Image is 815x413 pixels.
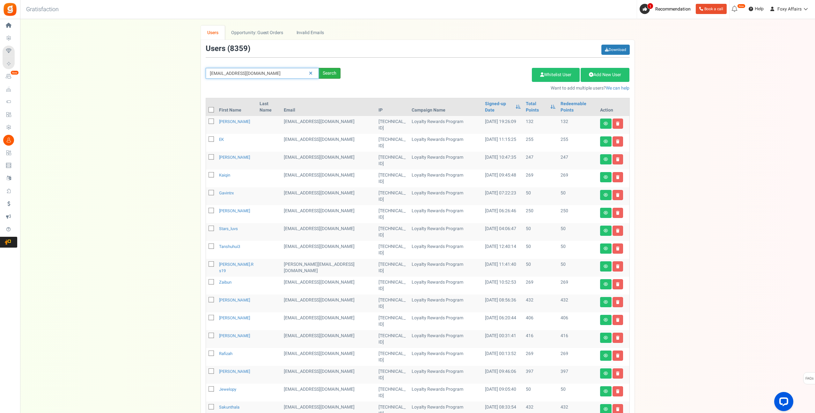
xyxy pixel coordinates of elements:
td: customer [281,277,376,294]
a: gavintrx [219,190,234,196]
span: Foxy Affairs [777,6,802,12]
i: View details [604,157,608,161]
td: customer [281,366,376,384]
i: Delete user [616,140,620,143]
td: [TECHNICAL_ID] [376,205,409,223]
td: 50 [558,187,598,205]
td: 132 [558,116,598,134]
i: View details [604,336,608,340]
td: Loyalty Rewards Program [409,384,482,402]
i: Delete user [616,389,620,393]
td: [EMAIL_ADDRESS][DOMAIN_NAME] [281,152,376,170]
td: [TECHNICAL_ID] [376,384,409,402]
td: customer [281,241,376,259]
td: Loyalty Rewards Program [409,294,482,312]
td: [TECHNICAL_ID] [376,134,409,152]
td: 416 [558,330,598,348]
a: stars_luvs [219,226,238,232]
a: Download [601,45,630,55]
i: Delete user [616,318,620,322]
td: [DATE] 10:52:53 [482,277,523,294]
i: View details [604,354,608,358]
a: Whitelist User [532,68,580,82]
a: [PERSON_NAME] [219,297,250,303]
span: 1 [647,3,653,9]
td: [TECHNICAL_ID] [376,330,409,348]
td: 416 [523,330,558,348]
td: Loyalty Rewards Program [409,223,482,241]
i: Delete user [616,264,620,268]
a: New [3,71,17,82]
td: 50 [523,384,558,402]
a: 1 Recommendation [640,4,693,14]
td: Loyalty Rewards Program [409,241,482,259]
th: IP [376,98,409,116]
td: [TECHNICAL_ID] [376,241,409,259]
td: [DATE] 00:31:41 [482,330,523,348]
td: 255 [558,134,598,152]
td: Loyalty Rewards Program [409,312,482,330]
td: customer [281,259,376,277]
i: Delete user [616,122,620,126]
i: Delete user [616,193,620,197]
i: View details [604,282,608,286]
img: Gratisfaction [3,2,17,17]
td: customer [281,312,376,330]
h3: Users ( ) [206,45,250,53]
a: [PERSON_NAME].rs19 [219,261,253,274]
a: [PERSON_NAME] [219,154,250,160]
td: 50 [523,259,558,277]
a: Invalid Emails [290,25,330,40]
span: Help [753,6,764,12]
td: 397 [523,366,558,384]
td: 269 [523,170,558,187]
a: Add New User [581,68,629,82]
td: 432 [558,294,598,312]
td: [TECHNICAL_ID] [376,116,409,134]
i: View details [604,300,608,304]
td: [TECHNICAL_ID] [376,259,409,277]
i: Delete user [616,282,620,286]
td: [DATE] 06:26:46 [482,205,523,223]
td: 250 [523,205,558,223]
td: 50 [558,241,598,259]
td: 250 [558,205,598,223]
td: customer [281,223,376,241]
td: [TECHNICAL_ID] [376,366,409,384]
a: EK [219,136,224,142]
td: [EMAIL_ADDRESS][DOMAIN_NAME] [281,116,376,134]
i: View details [604,264,608,268]
span: 8359 [230,43,248,54]
td: [TECHNICAL_ID] [376,312,409,330]
i: View details [604,211,608,215]
td: 50 [558,384,598,402]
a: Help [746,4,766,14]
i: Delete user [616,175,620,179]
td: customer [281,170,376,187]
td: 406 [523,312,558,330]
td: customer [281,294,376,312]
td: customer [281,384,376,402]
span: FAQs [805,373,814,385]
td: [DATE] 07:22:23 [482,187,523,205]
i: View details [604,318,608,322]
i: Delete user [616,354,620,358]
td: [DATE] 19:26:09 [482,116,523,134]
td: Loyalty Rewards Program [409,259,482,277]
em: New [11,70,19,75]
a: We can help [606,85,629,91]
td: 397 [558,366,598,384]
td: [TECHNICAL_ID] [376,277,409,294]
i: View details [604,122,608,126]
a: Kaiqin [219,172,230,178]
i: View details [604,175,608,179]
a: Reset [306,68,316,79]
a: Zaibun [219,279,231,285]
td: 50 [558,259,598,277]
td: [TECHNICAL_ID] [376,152,409,170]
td: Loyalty Rewards Program [409,277,482,294]
td: 50 [523,223,558,241]
td: [DATE] 11:15:25 [482,134,523,152]
div: Search [319,68,341,79]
